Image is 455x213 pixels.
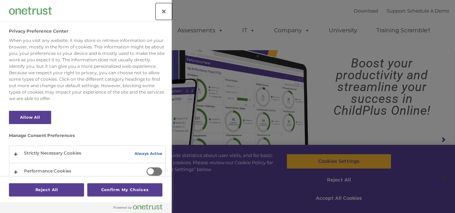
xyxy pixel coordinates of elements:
[9,37,166,102] div: When you visit any website, it may store or retrieve information on your browser, mostly in the f...
[9,7,52,14] img: Company Logo
[114,204,168,213] a: Powered by OneTrust Opens in a new Tab
[99,77,130,82] span: Phone number
[9,111,51,124] button: Allow All
[114,204,162,210] img: Powered by OneTrust Opens in a new Tab
[156,4,172,19] button: Close
[9,183,84,197] button: Reject All
[99,47,121,53] span: Last name
[87,183,162,197] button: Confirm My Choices
[9,133,166,142] h3: Manage Consent Preferences
[9,29,68,34] h2: Privacy Preference Center
[9,4,52,18] div: Company Logo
